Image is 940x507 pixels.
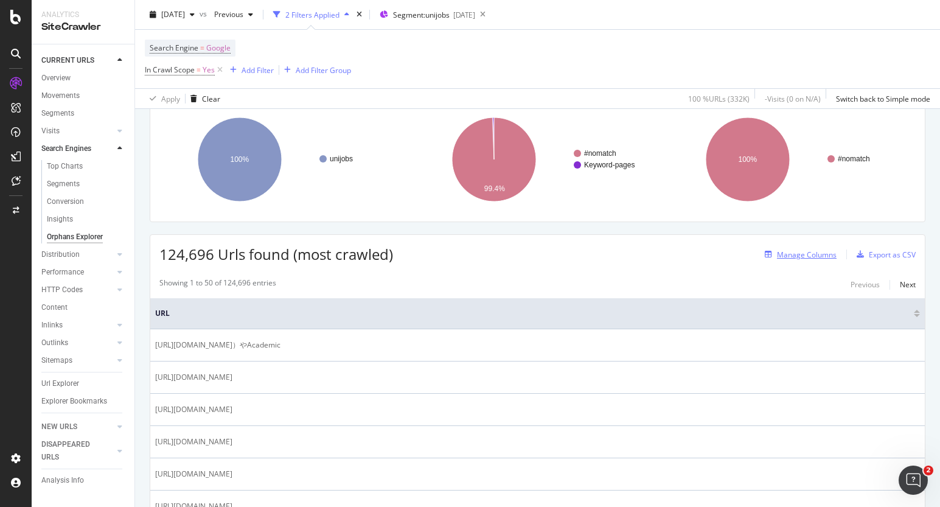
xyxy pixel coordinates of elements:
[41,72,71,85] div: Overview
[242,65,274,75] div: Add Filter
[41,337,68,349] div: Outlinks
[103,234,224,246] div: Human agent - great thanks
[41,377,126,390] a: Url Explorer
[414,107,659,212] svg: A chart.
[209,394,228,413] button: Send a message…
[41,301,126,314] a: Content
[41,266,84,279] div: Performance
[10,226,234,263] div: Emer says…
[41,377,79,390] div: Url Explorer
[41,142,114,155] a: Search Engines
[38,399,48,408] button: Emoji picker
[924,466,933,475] span: 2
[41,125,114,138] a: Visits
[47,178,80,191] div: Segments
[41,248,114,261] a: Distribution
[61,351,71,360] img: Profile image for Jessica
[900,279,916,290] div: Next
[41,319,114,332] a: Inlinks
[584,161,635,169] text: Keyword-pages
[41,421,77,433] div: NEW URLS
[94,226,234,253] div: Human agent - great thanks
[41,266,114,279] a: Performance
[19,126,190,209] div: Thanks for sharing these details about your Unijobs URLs! Would you like me to connect you with a...
[10,119,234,226] div: Customer Support says…
[77,399,87,408] button: Start recording
[47,160,126,173] a: Top Charts
[330,155,353,163] text: unijobs
[851,278,880,292] button: Previous
[47,231,126,243] a: Orphans Explorer
[41,54,114,67] a: CURRENT URLS
[285,9,339,19] div: 2 Filters Applied
[41,107,126,120] a: Segments
[375,5,475,24] button: Segment:unijobs[DATE]
[354,9,364,21] div: times
[900,278,916,292] button: Next
[161,9,185,19] span: 2025 Sep. 26th
[41,474,126,487] a: Analysis Info
[41,284,114,296] a: HTTP Codes
[41,354,114,367] a: Sitemaps
[47,160,83,173] div: Top Charts
[209,5,258,24] button: Previous
[777,250,837,260] div: Manage Columns
[52,7,71,26] img: Profile image for Renaud
[161,93,180,103] div: Apply
[225,63,274,77] button: Add Filter
[69,7,88,26] div: Profile image for Emma
[41,421,114,433] a: NEW URLS
[47,213,73,226] div: Insights
[47,213,126,226] a: Insights
[41,395,107,408] div: Explorer Bookmarks
[159,107,405,212] svg: A chart.
[145,89,180,108] button: Apply
[279,63,351,77] button: Add Filter Group
[296,65,351,75] div: Add Filter Group
[41,319,63,332] div: Inlinks
[838,155,870,163] text: #nomatch
[41,89,126,102] a: Movements
[8,5,31,28] button: go back
[47,195,84,208] div: Conversion
[197,65,201,75] span: =
[150,43,198,53] span: Search Engine
[214,5,235,27] div: Close
[10,43,234,119] div: Customer Support says…
[35,7,54,26] img: Profile image for Jessica
[145,5,200,24] button: [DATE]
[186,89,220,108] button: Clear
[41,89,80,102] div: Movements
[667,107,913,212] svg: A chart.
[190,5,214,28] button: Home
[155,404,232,416] span: [URL][DOMAIN_NAME]
[41,20,125,34] div: SiteCrawler
[10,263,234,340] div: Customer Support says…
[851,279,880,290] div: Previous
[200,43,204,53] span: =
[10,373,233,394] textarea: Message…
[41,337,114,349] a: Outlinks
[41,474,84,487] div: Analysis Info
[41,438,103,464] div: DISAPPEARED URLS
[41,125,60,138] div: Visits
[155,339,280,351] span: [URL][DOMAIN_NAME]）やAcademic
[10,43,200,117] div: The team will get back to you on this. Our usual reply time is under 2 hours.You'll get replies h...
[268,5,354,24] button: 2 Filters Applied
[41,354,72,367] div: Sitemaps
[68,351,78,360] img: Profile image for Renaud
[155,371,232,383] span: [URL][DOMAIN_NAME]
[155,308,911,319] span: URL
[584,149,616,158] text: #nomatch
[47,231,103,243] div: Orphans Explorer
[19,316,167,323] div: Customer Support • AI Agent • 51m ago
[103,15,160,27] p: Within 2 hours
[47,178,126,191] a: Segments
[852,245,916,264] button: Export as CSV
[869,250,916,260] div: Export as CSV
[484,185,505,194] text: 99.4%
[19,87,178,109] b: [EMAIL_ADDRESS][PERSON_NAME][DOMAIN_NAME]
[41,107,74,120] div: Segments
